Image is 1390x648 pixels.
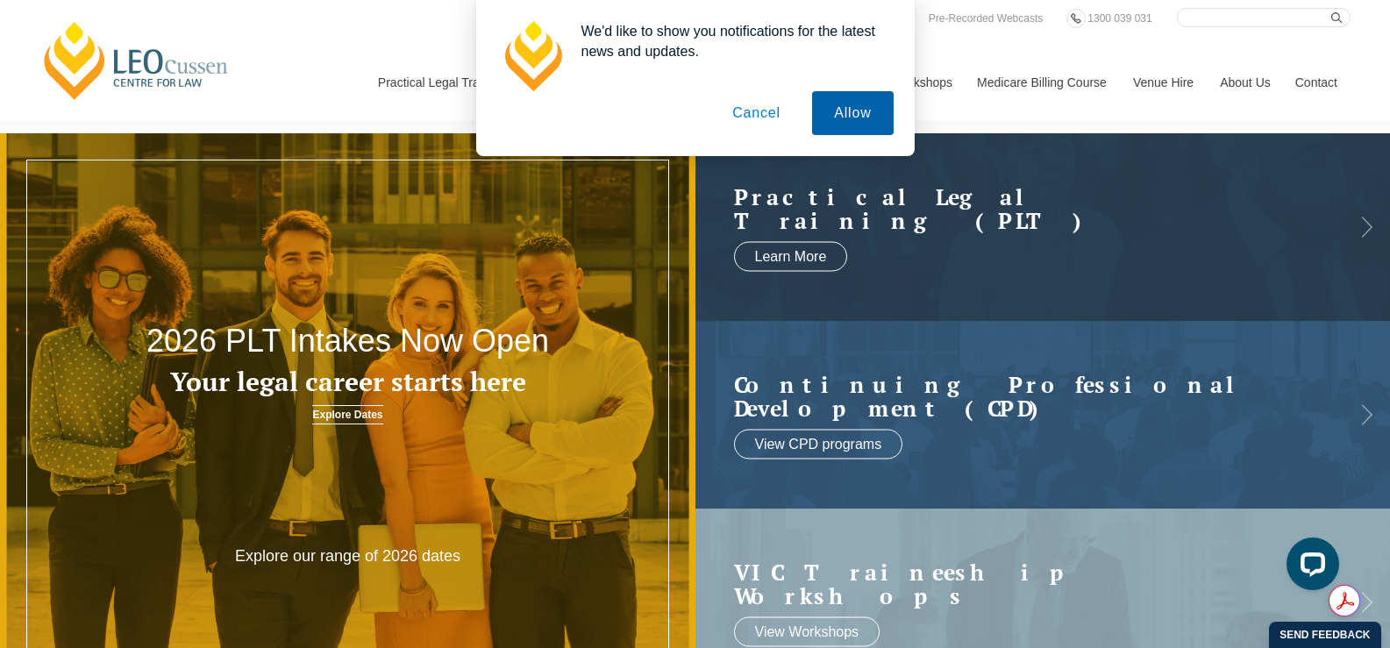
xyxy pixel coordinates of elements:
[567,21,894,61] div: We'd like to show you notifications for the latest news and updates.
[139,367,557,396] h3: Your legal career starts here
[734,372,1317,420] a: Continuing ProfessionalDevelopment (CPD)
[139,324,557,359] h2: 2026 PLT Intakes Now Open
[312,405,382,424] a: Explore Dates
[734,372,1317,420] h2: Continuing Professional Development (CPD)
[734,184,1317,232] h2: Practical Legal Training (PLT)
[1272,531,1346,604] iframe: LiveChat chat widget
[734,241,848,271] a: Learn More
[734,184,1317,232] a: Practical LegalTraining (PLT)
[734,559,1317,608] a: VIC Traineeship Workshops
[734,616,880,646] a: View Workshops
[497,21,567,91] img: notification icon
[710,91,802,135] button: Cancel
[734,429,903,459] a: View CPD programs
[209,546,487,566] p: Explore our range of 2026 dates
[812,91,893,135] button: Allow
